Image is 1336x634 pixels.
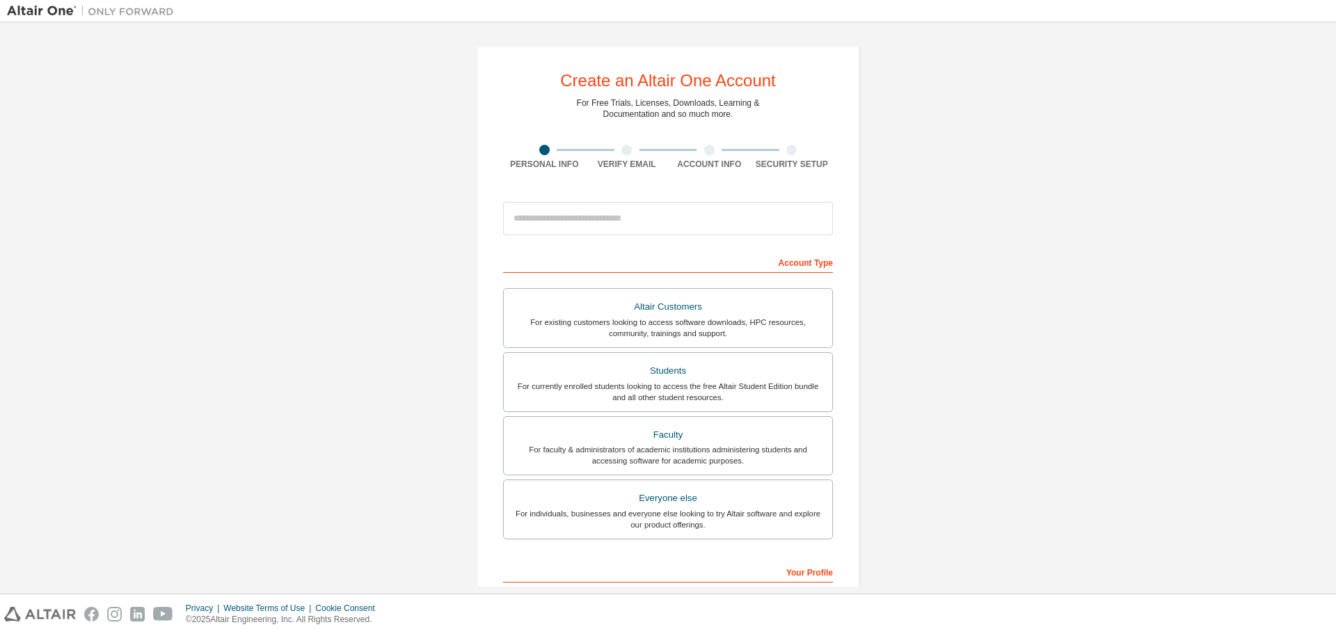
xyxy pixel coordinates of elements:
div: Account Info [668,159,751,170]
img: instagram.svg [107,607,122,621]
div: Your Profile [503,560,833,583]
div: For currently enrolled students looking to access the free Altair Student Edition bundle and all ... [512,381,824,403]
img: facebook.svg [84,607,99,621]
div: For existing customers looking to access software downloads, HPC resources, community, trainings ... [512,317,824,339]
div: Verify Email [586,159,669,170]
div: For individuals, businesses and everyone else looking to try Altair software and explore our prod... [512,508,824,530]
div: Students [512,361,824,381]
img: linkedin.svg [130,607,145,621]
div: Altair Customers [512,297,824,317]
div: For faculty & administrators of academic institutions administering students and accessing softwa... [512,444,824,466]
p: © 2025 Altair Engineering, Inc. All Rights Reserved. [186,614,383,626]
div: Website Terms of Use [223,603,315,614]
div: Everyone else [512,489,824,508]
div: Cookie Consent [315,603,383,614]
div: Privacy [186,603,223,614]
div: Create an Altair One Account [560,72,776,89]
img: altair_logo.svg [4,607,76,621]
div: Personal Info [503,159,586,170]
div: For Free Trials, Licenses, Downloads, Learning & Documentation and so much more. [577,97,760,120]
img: Altair One [7,4,181,18]
div: Faculty [512,425,824,445]
img: youtube.svg [153,607,173,621]
div: Security Setup [751,159,834,170]
div: Account Type [503,251,833,273]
